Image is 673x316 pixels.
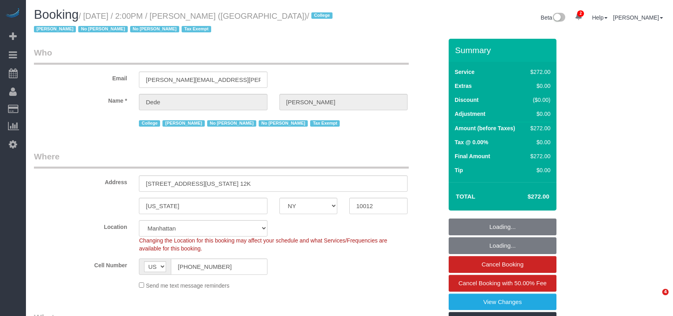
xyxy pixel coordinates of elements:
span: Changing the Location for this booking may affect your schedule and what Services/Frequencies are... [139,237,387,252]
label: Adjustment [455,110,485,118]
input: Last Name [279,94,408,110]
img: New interface [552,13,565,23]
div: $272.00 [527,68,550,76]
label: Cell Number [28,258,133,269]
span: No [PERSON_NAME] [130,26,179,32]
label: Tip [455,166,463,174]
span: 2 [577,10,584,17]
a: [PERSON_NAME] [613,14,663,21]
input: City [139,198,267,214]
a: View Changes [449,294,556,310]
span: College [311,12,333,19]
strong: Total [456,193,475,200]
div: $0.00 [527,110,550,118]
iframe: Intercom live chat [646,289,665,308]
label: Location [28,220,133,231]
span: Cancel Booking with 50.00% Fee [459,280,547,286]
a: 2 [571,8,586,26]
label: Extras [455,82,472,90]
span: [PERSON_NAME] [34,26,76,32]
span: Tax Exempt [310,120,340,127]
span: No [PERSON_NAME] [78,26,127,32]
div: $0.00 [527,82,550,90]
label: Name * [28,94,133,105]
span: College [139,120,160,127]
label: Email [28,72,133,82]
input: Zip Code [349,198,408,214]
label: Amount (before Taxes) [455,124,515,132]
img: Automaid Logo [5,8,21,19]
input: First Name [139,94,267,110]
a: Cancel Booking [449,256,556,273]
small: / [DATE] / 2:00PM / [PERSON_NAME] ([GEOGRAPHIC_DATA]) [34,12,335,34]
label: Final Amount [455,152,490,160]
span: No [PERSON_NAME] [207,120,256,127]
input: Email [139,72,267,88]
div: ($0.00) [527,96,550,104]
span: Booking [34,8,79,22]
span: No [PERSON_NAME] [259,120,308,127]
label: Tax @ 0.00% [455,138,488,146]
span: Send me text message reminders [146,282,229,289]
label: Discount [455,96,479,104]
h3: Summary [455,46,552,55]
input: Cell Number [171,258,267,275]
a: Beta [541,14,566,21]
div: $0.00 [527,138,550,146]
a: Help [592,14,608,21]
div: $272.00 [527,124,550,132]
label: Address [28,175,133,186]
span: Tax Exempt [182,26,211,32]
h4: $272.00 [504,193,549,200]
div: $272.00 [527,152,550,160]
a: Cancel Booking with 50.00% Fee [449,275,556,292]
label: Service [455,68,475,76]
div: $0.00 [527,166,550,174]
legend: Who [34,47,409,65]
legend: Where [34,151,409,169]
span: [PERSON_NAME] [162,120,204,127]
span: 4 [662,289,669,295]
